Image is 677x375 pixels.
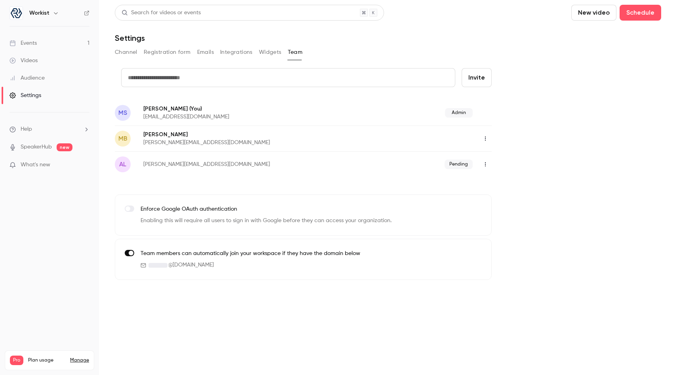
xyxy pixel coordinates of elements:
span: al [119,160,126,169]
h6: Workist [29,9,49,17]
div: Videos [10,57,38,65]
button: Widgets [259,46,281,59]
span: Pro [10,356,23,365]
div: Search for videos or events [122,9,201,17]
div: Events [10,39,37,47]
span: MB [118,134,127,143]
span: Admin [445,108,473,118]
p: [EMAIL_ADDRESS][DOMAIN_NAME] [143,113,337,121]
h1: Settings [115,33,145,43]
span: Pending [445,160,473,169]
p: [PERSON_NAME] [143,131,375,139]
span: Help [21,125,32,133]
button: Registration form [144,46,191,59]
span: @ [DOMAIN_NAME] [168,261,214,269]
a: Manage [70,357,89,364]
p: Team members can automatically join your workspace if they have the domain below [141,249,360,258]
a: SpeakerHub [21,143,52,151]
span: new [57,143,72,151]
span: MS [118,108,127,118]
li: help-dropdown-opener [10,125,89,133]
span: Plan usage [28,357,65,364]
span: What's new [21,161,50,169]
button: Emails [197,46,214,59]
button: Integrations [220,46,253,59]
button: Schedule [620,5,661,21]
p: [PERSON_NAME][EMAIL_ADDRESS][DOMAIN_NAME] [143,160,358,168]
img: Workist [10,7,23,19]
span: (You) [188,105,202,113]
p: Enabling this will require all users to sign in with Google before they can access your organizat... [141,217,392,225]
button: New video [571,5,616,21]
p: [PERSON_NAME] [143,105,337,113]
button: Team [288,46,303,59]
button: Invite [462,68,492,87]
div: Audience [10,74,45,82]
button: Channel [115,46,137,59]
p: Enforce Google OAuth authentication [141,205,392,213]
div: Settings [10,91,41,99]
p: [PERSON_NAME][EMAIL_ADDRESS][DOMAIN_NAME] [143,139,375,147]
iframe: Noticeable Trigger [80,162,89,169]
